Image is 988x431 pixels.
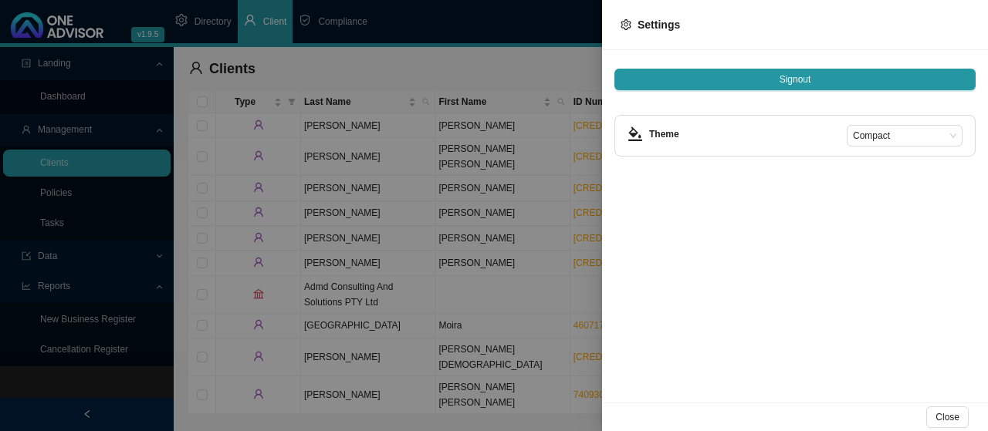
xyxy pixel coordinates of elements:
span: Settings [638,19,680,31]
button: Signout [614,69,976,90]
span: Close [936,409,959,425]
span: Signout [780,72,811,87]
span: Compact [853,126,956,146]
button: Close [926,406,969,428]
h4: Theme [649,126,847,142]
span: setting [621,19,631,30]
span: bg-colors [628,126,643,142]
